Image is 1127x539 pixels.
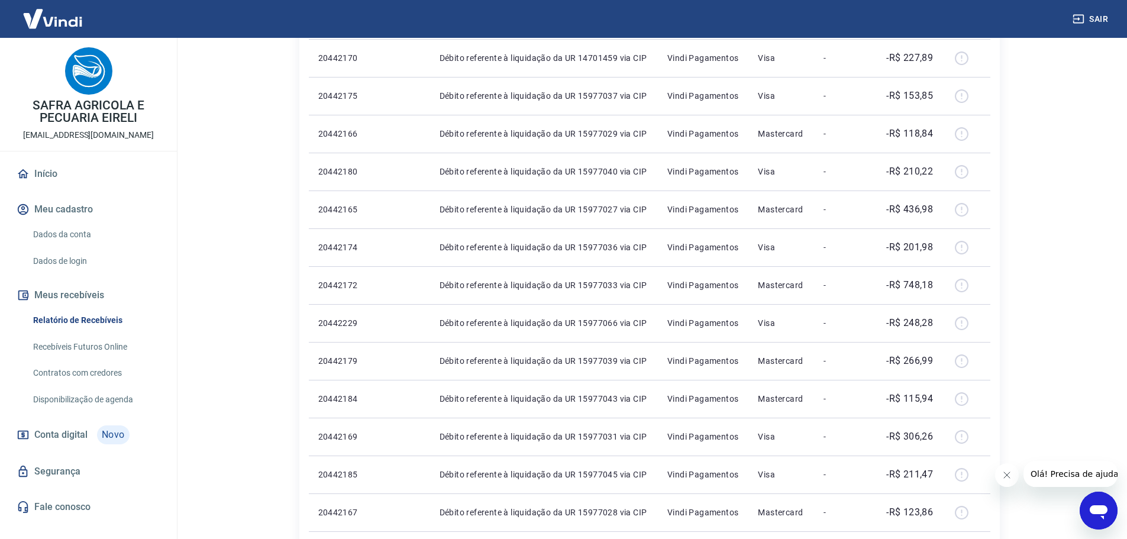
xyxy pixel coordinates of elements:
p: Vindi Pagamentos [667,128,739,140]
p: 20442174 [318,241,373,253]
p: Débito referente à liquidação da UR 15977033 via CIP [440,279,648,291]
p: -R$ 436,98 [886,202,933,217]
p: - [824,469,859,480]
p: Vindi Pagamentos [667,90,739,102]
p: Vindi Pagamentos [667,241,739,253]
p: -R$ 227,89 [886,51,933,65]
p: Mastercard [758,393,804,405]
iframe: Mensagem da empresa [1023,461,1118,487]
p: - [824,204,859,215]
p: Débito referente à liquidação da UR 14701459 via CIP [440,52,648,64]
p: 20442185 [318,469,373,480]
p: - [824,166,859,177]
p: -R$ 153,85 [886,89,933,103]
a: Segurança [14,459,163,485]
p: - [824,393,859,405]
p: Vindi Pagamentos [667,317,739,329]
p: Débito referente à liquidação da UR 15977066 via CIP [440,317,648,329]
a: Dados da conta [28,222,163,247]
a: Contratos com credores [28,361,163,385]
p: Mastercard [758,204,804,215]
p: Vindi Pagamentos [667,279,739,291]
button: Sair [1070,8,1113,30]
p: -R$ 248,28 [886,316,933,330]
p: Débito referente à liquidação da UR 15977036 via CIP [440,241,648,253]
p: Débito referente à liquidação da UR 15977027 via CIP [440,204,648,215]
p: -R$ 266,99 [886,354,933,368]
p: Débito referente à liquidação da UR 15977031 via CIP [440,431,648,443]
p: 20442167 [318,506,373,518]
p: -R$ 210,22 [886,164,933,179]
p: Mastercard [758,355,804,367]
p: Visa [758,90,804,102]
p: -R$ 306,26 [886,430,933,444]
p: Vindi Pagamentos [667,469,739,480]
a: Início [14,161,163,187]
span: Conta digital [34,427,88,443]
iframe: Botão para abrir a janela de mensagens [1080,492,1118,530]
p: Débito referente à liquidação da UR 15977037 via CIP [440,90,648,102]
button: Meu cadastro [14,196,163,222]
p: 20442179 [318,355,373,367]
p: -R$ 211,47 [886,467,933,482]
p: Mastercard [758,279,804,291]
p: 20442229 [318,317,373,329]
p: - [824,241,859,253]
img: d4bda8ba-4d3f-4256-8c7a-6e2b101c7ba7.jpeg [65,47,112,95]
p: 20442170 [318,52,373,64]
p: 20442175 [318,90,373,102]
p: Visa [758,431,804,443]
p: Débito referente à liquidação da UR 15977029 via CIP [440,128,648,140]
p: 20442169 [318,431,373,443]
p: -R$ 118,84 [886,127,933,141]
p: Mastercard [758,506,804,518]
p: Vindi Pagamentos [667,393,739,405]
img: Vindi [14,1,91,37]
p: Visa [758,241,804,253]
span: Olá! Precisa de ajuda? [7,8,99,18]
p: - [824,52,859,64]
a: Recebíveis Futuros Online [28,335,163,359]
p: 20442166 [318,128,373,140]
p: Visa [758,166,804,177]
p: - [824,355,859,367]
p: Visa [758,469,804,480]
p: SAFRA AGRICOLA E PECUARIA EIRELI [9,99,167,124]
p: Vindi Pagamentos [667,166,739,177]
button: Meus recebíveis [14,282,163,308]
p: -R$ 201,98 [886,240,933,254]
p: Vindi Pagamentos [667,52,739,64]
a: Relatório de Recebíveis [28,308,163,333]
a: Disponibilização de agenda [28,388,163,412]
p: Débito referente à liquidação da UR 15977039 via CIP [440,355,648,367]
p: Visa [758,52,804,64]
p: Débito referente à liquidação da UR 15977043 via CIP [440,393,648,405]
p: -R$ 123,86 [886,505,933,519]
a: Conta digitalNovo [14,421,163,449]
a: Dados de login [28,249,163,273]
p: Débito referente à liquidação da UR 15977045 via CIP [440,469,648,480]
p: - [824,128,859,140]
p: Vindi Pagamentos [667,506,739,518]
p: Mastercard [758,128,804,140]
a: Fale conosco [14,494,163,520]
p: -R$ 748,18 [886,278,933,292]
p: 20442165 [318,204,373,215]
p: Vindi Pagamentos [667,355,739,367]
p: - [824,317,859,329]
p: 20442172 [318,279,373,291]
p: Vindi Pagamentos [667,431,739,443]
p: Vindi Pagamentos [667,204,739,215]
p: - [824,506,859,518]
p: [EMAIL_ADDRESS][DOMAIN_NAME] [23,129,154,141]
p: 20442184 [318,393,373,405]
p: Débito referente à liquidação da UR 15977028 via CIP [440,506,648,518]
p: -R$ 115,94 [886,392,933,406]
p: 20442180 [318,166,373,177]
iframe: Fechar mensagem [995,463,1019,487]
span: Novo [97,425,130,444]
p: Visa [758,317,804,329]
p: - [824,279,859,291]
p: - [824,431,859,443]
p: Débito referente à liquidação da UR 15977040 via CIP [440,166,648,177]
